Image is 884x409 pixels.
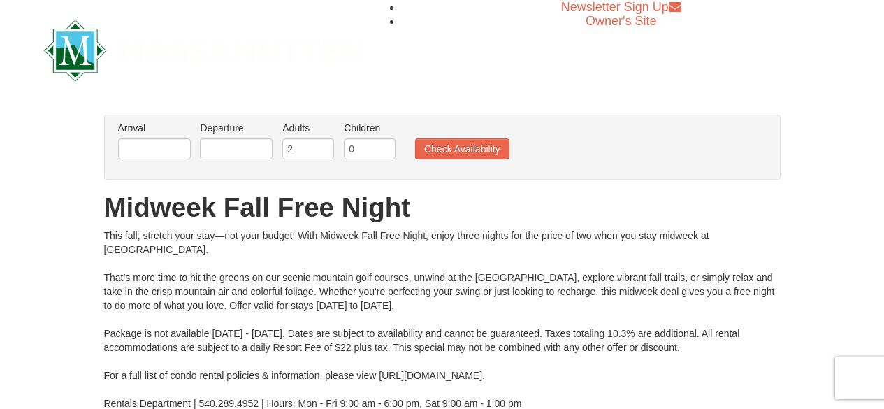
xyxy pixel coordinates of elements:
[344,121,396,135] label: Children
[200,121,273,135] label: Departure
[44,20,364,81] img: Massanutten Resort Logo
[104,194,781,222] h1: Midweek Fall Free Night
[415,138,509,159] button: Check Availability
[282,121,334,135] label: Adults
[586,14,656,28] a: Owner's Site
[118,121,191,135] label: Arrival
[44,32,364,65] a: Massanutten Resort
